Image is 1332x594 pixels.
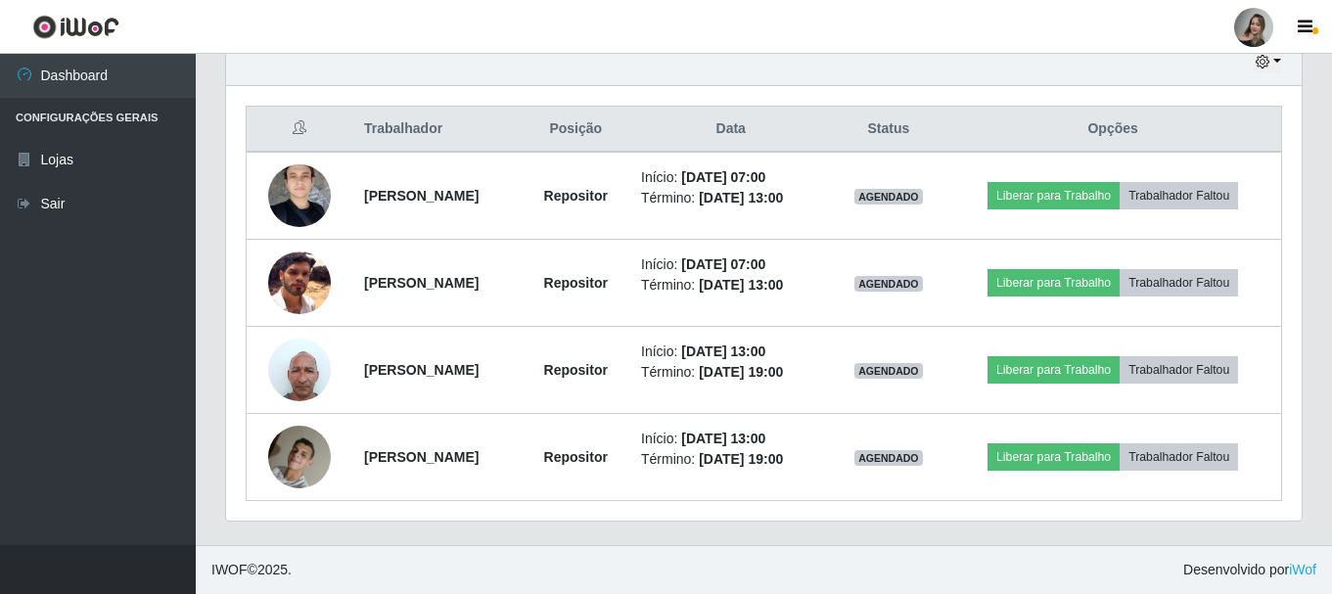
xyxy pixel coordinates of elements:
[1120,182,1238,209] button: Trabalhador Faltou
[641,167,820,188] li: Início:
[544,275,608,291] strong: Repositor
[544,362,608,378] strong: Repositor
[641,275,820,296] li: Término:
[854,276,923,292] span: AGENDADO
[681,256,765,272] time: [DATE] 07:00
[699,364,783,380] time: [DATE] 19:00
[268,251,331,314] img: 1734717801679.jpeg
[641,429,820,449] li: Início:
[1183,560,1316,580] span: Desenvolvido por
[544,449,608,465] strong: Repositor
[641,342,820,362] li: Início:
[854,189,923,205] span: AGENDADO
[699,277,783,293] time: [DATE] 13:00
[641,449,820,470] li: Término:
[681,431,765,446] time: [DATE] 13:00
[1289,562,1316,577] a: iWof
[364,275,479,291] strong: [PERSON_NAME]
[1120,356,1238,384] button: Trabalhador Faltou
[211,560,292,580] span: © 2025 .
[641,254,820,275] li: Início:
[1120,443,1238,471] button: Trabalhador Faltou
[522,107,629,153] th: Posição
[268,415,331,498] img: 1743358374428.jpeg
[854,363,923,379] span: AGENDADO
[854,450,923,466] span: AGENDADO
[268,328,331,411] img: 1737056523425.jpeg
[544,188,608,204] strong: Repositor
[944,107,1281,153] th: Opções
[641,362,820,383] li: Término:
[988,269,1120,297] button: Liberar para Trabalho
[641,188,820,208] li: Término:
[1120,269,1238,297] button: Trabalhador Faltou
[364,362,479,378] strong: [PERSON_NAME]
[988,356,1120,384] button: Liberar para Trabalho
[32,15,119,39] img: CoreUI Logo
[681,169,765,185] time: [DATE] 07:00
[211,562,248,577] span: IWOF
[364,449,479,465] strong: [PERSON_NAME]
[832,107,944,153] th: Status
[364,188,479,204] strong: [PERSON_NAME]
[681,343,765,359] time: [DATE] 13:00
[988,443,1120,471] button: Liberar para Trabalho
[352,107,522,153] th: Trabalhador
[629,107,832,153] th: Data
[699,190,783,206] time: [DATE] 13:00
[699,451,783,467] time: [DATE] 19:00
[268,139,331,252] img: 1728008333020.jpeg
[988,182,1120,209] button: Liberar para Trabalho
